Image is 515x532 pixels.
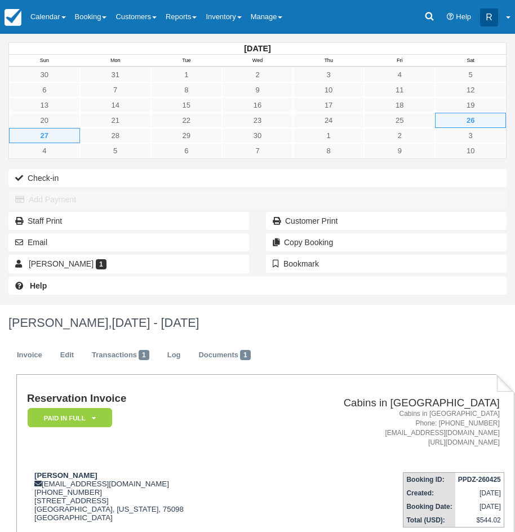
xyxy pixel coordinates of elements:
[159,344,189,366] a: Log
[364,97,435,113] a: 18
[8,344,51,366] a: Invoice
[364,143,435,158] a: 9
[435,67,506,82] a: 5
[8,169,507,187] button: Check-in
[435,113,506,128] a: 26
[266,212,507,230] a: Customer Print
[403,513,455,527] th: Total (USD):
[5,9,21,26] img: checkfront-main-nav-mini-logo.png
[80,55,151,67] th: Mon
[8,277,507,295] a: Help
[151,128,222,143] a: 29
[266,255,507,273] button: Bookmark
[80,143,151,158] a: 5
[151,82,222,97] a: 8
[435,55,506,67] th: Sat
[34,471,97,480] strong: [PERSON_NAME]
[222,67,293,82] a: 2
[27,407,108,428] a: Paid in Full
[244,44,270,53] strong: [DATE]
[9,82,80,97] a: 6
[264,397,500,409] h2: Cabins in [GEOGRAPHIC_DATA]
[222,97,293,113] a: 16
[151,55,222,67] th: Tue
[293,128,364,143] a: 1
[8,233,249,251] button: Email
[8,255,249,273] a: [PERSON_NAME] 1
[139,350,149,360] span: 1
[455,500,504,513] td: [DATE]
[364,113,435,128] a: 25
[222,128,293,143] a: 30
[30,281,47,290] b: Help
[293,82,364,97] a: 10
[190,344,259,366] a: Documents1
[403,486,455,500] th: Created:
[455,513,504,527] td: $544.02
[222,82,293,97] a: 9
[96,259,106,269] span: 1
[293,143,364,158] a: 8
[151,113,222,128] a: 22
[480,8,498,26] div: R
[9,97,80,113] a: 13
[9,67,80,82] a: 30
[455,486,504,500] td: [DATE]
[8,212,249,230] a: Staff Print
[435,82,506,97] a: 12
[27,393,259,405] h1: Reservation Invoice
[151,67,222,82] a: 1
[364,55,435,67] th: Fri
[9,128,80,143] a: 27
[222,113,293,128] a: 23
[364,67,435,82] a: 4
[435,143,506,158] a: 10
[403,500,455,513] th: Booking Date:
[9,55,80,67] th: Sun
[80,67,151,82] a: 31
[458,476,501,484] strong: PPDZ-260425
[9,113,80,128] a: 20
[435,128,506,143] a: 3
[240,350,251,360] span: 1
[293,113,364,128] a: 24
[151,143,222,158] a: 6
[364,128,435,143] a: 2
[222,143,293,158] a: 7
[29,259,94,268] span: [PERSON_NAME]
[447,14,454,21] i: Help
[293,55,364,67] th: Thu
[9,143,80,158] a: 4
[293,67,364,82] a: 3
[80,128,151,143] a: 28
[80,113,151,128] a: 21
[8,190,507,209] button: Add Payment
[266,233,507,251] button: Copy Booking
[222,55,293,67] th: Wed
[456,12,471,21] span: Help
[112,316,199,330] span: [DATE] - [DATE]
[293,97,364,113] a: 17
[403,473,455,487] th: Booking ID:
[364,82,435,97] a: 11
[52,344,82,366] a: Edit
[80,97,151,113] a: 14
[264,409,500,448] address: Cabins in [GEOGRAPHIC_DATA] Phone: [PHONE_NUMBER] [EMAIL_ADDRESS][DOMAIN_NAME] [URL][DOMAIN_NAME]
[151,97,222,113] a: 15
[435,97,506,113] a: 19
[8,316,507,330] h1: [PERSON_NAME],
[83,344,158,366] a: Transactions1
[28,408,112,428] em: Paid in Full
[80,82,151,97] a: 7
